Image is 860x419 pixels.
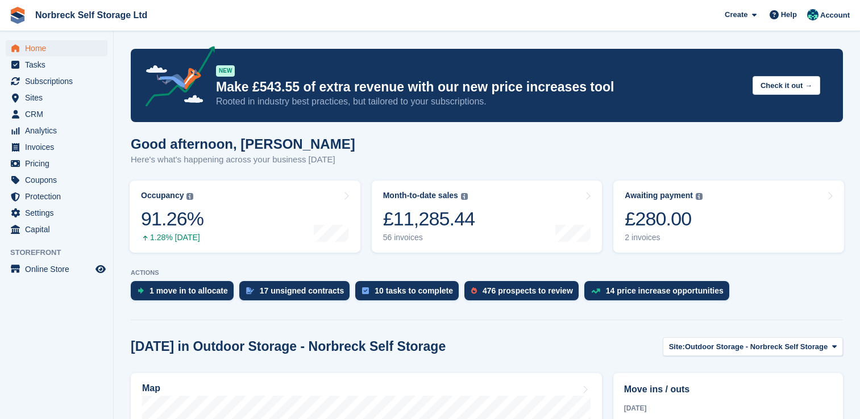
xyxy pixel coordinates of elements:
[216,95,743,108] p: Rooted in industry best practices, but tailored to your subscriptions.
[25,188,93,204] span: Protection
[375,286,453,295] div: 10 tasks to complete
[625,233,703,242] div: 2 invoices
[94,262,107,276] a: Preview store
[6,40,107,56] a: menu
[696,193,703,200] img: icon-info-grey-7440780725fd019a000dd9b08b2336e03edf1995a4989e88bcd33f0948082b44.svg
[383,233,475,242] div: 56 invoices
[625,207,703,231] div: £280.00
[584,281,735,306] a: 14 price increase opportunities
[624,403,832,413] div: [DATE]
[383,191,458,200] div: Month-to-date sales
[216,79,743,95] p: Make £543.55 of extra revenue with our new price increases tool
[25,221,93,237] span: Capital
[131,269,843,276] p: ACTIONS
[483,286,573,295] div: 476 prospects to review
[6,90,107,106] a: menu
[141,207,203,231] div: 91.26%
[216,65,235,77] div: NEW
[6,156,107,171] a: menu
[131,153,355,166] p: Here's what's happening across your business [DATE]
[461,193,468,200] img: icon-info-grey-7440780725fd019a000dd9b08b2336e03edf1995a4989e88bcd33f0948082b44.svg
[25,40,93,56] span: Home
[625,191,693,200] div: Awaiting payment
[31,6,152,24] a: Norbreck Self Storage Ltd
[6,106,107,122] a: menu
[6,205,107,221] a: menu
[9,7,26,24] img: stora-icon-8386f47178a22dfd0bd8f6a31ec36ba5ce8667c1dd55bd0f319d3a0aa187defe.svg
[753,76,820,95] button: Check it out →
[591,288,600,294] img: price_increase_opportunities-93ffe204e8149a01c8c9dc8f82e8f89637d9d84a8eef4429ea346261dce0b2c0.svg
[260,286,344,295] div: 17 unsigned contracts
[685,341,828,353] span: Outdoor Storage - Norbreck Self Storage
[669,341,685,353] span: Site:
[25,73,93,89] span: Subscriptions
[807,9,819,20] img: Sally King
[606,286,724,295] div: 14 price increase opportunities
[25,139,93,155] span: Invoices
[141,233,203,242] div: 1.28% [DATE]
[131,281,239,306] a: 1 move in to allocate
[25,172,93,188] span: Coupons
[6,73,107,89] a: menu
[663,337,843,356] button: Site: Outdoor Storage - Norbreck Self Storage
[246,287,254,294] img: contract_signature_icon-13c848040528278c33f63329250d36e43548de30e8caae1d1a13099fd9432cc5.svg
[142,383,160,393] h2: Map
[186,193,193,200] img: icon-info-grey-7440780725fd019a000dd9b08b2336e03edf1995a4989e88bcd33f0948082b44.svg
[25,106,93,122] span: CRM
[6,57,107,73] a: menu
[6,123,107,139] a: menu
[372,181,603,253] a: Month-to-date sales £11,285.44 56 invoices
[149,286,228,295] div: 1 move in to allocate
[239,281,356,306] a: 17 unsigned contracts
[464,281,584,306] a: 476 prospects to review
[25,205,93,221] span: Settings
[130,181,360,253] a: Occupancy 91.26% 1.28% [DATE]
[355,281,464,306] a: 10 tasks to complete
[820,10,850,21] span: Account
[6,188,107,204] a: menu
[25,156,93,171] span: Pricing
[383,207,475,231] div: £11,285.44
[781,9,797,20] span: Help
[471,287,477,294] img: prospect-51fa495bee0391a8d652442698ab0144808aea92771e9ea1ae160a38d050c398.svg
[25,123,93,139] span: Analytics
[725,9,747,20] span: Create
[613,181,844,253] a: Awaiting payment £280.00 2 invoices
[25,57,93,73] span: Tasks
[138,287,144,294] img: move_ins_to_allocate_icon-fdf77a2bb77ea45bf5b3d319d69a93e2d87916cf1d5bf7949dd705db3b84f3ca.svg
[131,339,446,354] h2: [DATE] in Outdoor Storage - Norbreck Self Storage
[131,136,355,152] h1: Good afternoon, [PERSON_NAME]
[25,90,93,106] span: Sites
[6,261,107,277] a: menu
[6,221,107,237] a: menu
[362,287,369,294] img: task-75834270c22a3079a89374b754ae025e5fb1db73e45f91037f5363f120a921f8.svg
[141,191,184,200] div: Occupancy
[6,172,107,188] a: menu
[10,247,113,258] span: Storefront
[624,383,832,396] h2: Move ins / outs
[6,139,107,155] a: menu
[25,261,93,277] span: Online Store
[136,46,215,111] img: price-adjustments-announcement-icon-8257ccfd72463d97f412b2fc003d46551f7dbcb40ab6d574587a9cd5c0d94...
